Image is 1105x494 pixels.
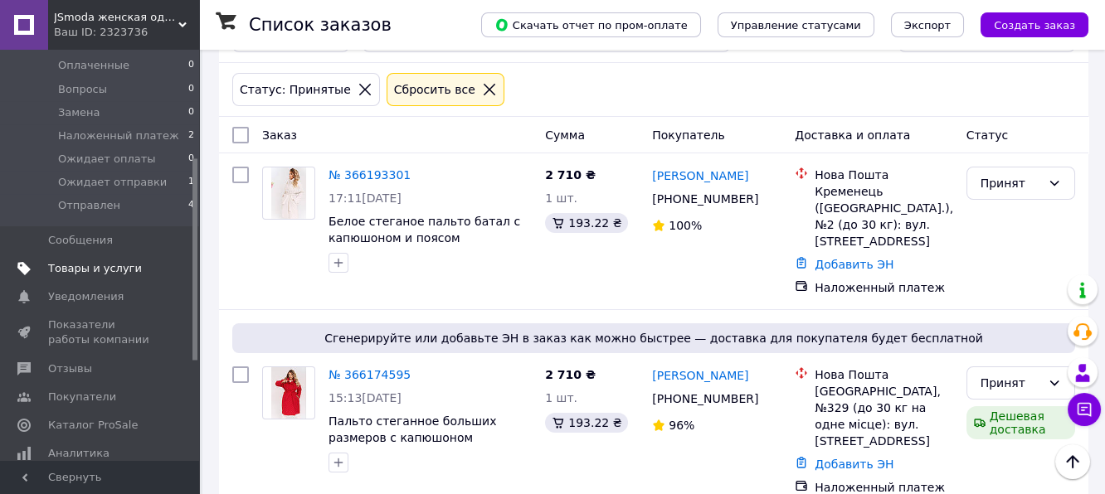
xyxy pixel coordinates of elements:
a: Добавить ЭН [815,458,893,471]
span: Ожидает отправки [58,175,167,190]
span: 2 [188,128,194,143]
div: Кременець ([GEOGRAPHIC_DATA].), №2 (до 30 кг): вул. [STREET_ADDRESS] [815,183,952,249]
a: № 366174595 [329,368,411,381]
span: Управление статусами [731,19,861,31]
span: Отзывы [48,361,92,376]
button: Управление статусами [718,12,874,37]
div: Принят [981,174,1041,192]
div: Принят [981,374,1041,392]
a: Фото товару [262,167,315,220]
span: Каталог ProSale [48,418,138,433]
a: № 366193301 [329,168,411,182]
span: Статус [966,128,1009,142]
span: 96% [669,419,694,432]
span: Скачать отчет по пром-оплате [494,17,688,32]
span: [PHONE_NUMBER] [652,192,758,206]
span: Доставка и оплата [795,128,910,142]
span: Товары и услуги [48,261,142,276]
span: Создать заказ [994,19,1075,31]
a: Фото товару [262,366,315,419]
a: [PERSON_NAME] [652,167,748,184]
span: 15:13[DATE] [329,391,402,404]
span: Заказ [262,128,297,142]
div: 193.22 ₴ [545,413,628,433]
div: Статус: Принятые [236,80,354,99]
button: Скачать отчет по пром-оплате [481,12,701,37]
span: Сумма [545,128,585,142]
span: Ожидает оплаты [58,152,156,167]
span: Показатели работы компании [48,317,153,347]
button: Чат с покупателем [1068,393,1101,426]
div: [GEOGRAPHIC_DATA], №329 (до 30 кг на одне місце): вул. [STREET_ADDRESS] [815,383,952,449]
span: 2 710 ₴ [545,368,596,381]
img: Фото товару [271,167,306,219]
div: Сбросить все [391,80,479,99]
div: Ваш ID: 2323736 [54,25,199,40]
div: Нова Пошта [815,167,952,183]
a: Добавить ЭН [815,258,893,271]
span: Сгенерируйте или добавьте ЭН в заказ как можно быстрее — доставка для покупателя будет бесплатной [239,330,1068,346]
span: 4 [188,198,194,213]
img: Фото товару [271,367,306,419]
span: Наложенный платеж [58,128,179,143]
a: Белое стеганое пальто батал с капюшоном и поясом [329,215,520,245]
span: 0 [188,105,194,120]
span: Покупатели [48,390,116,404]
h1: Список заказов [249,15,392,35]
button: Экспорт [891,12,964,37]
div: Нова Пошта [815,366,952,383]
div: Дешевая доставка [966,406,1075,439]
span: 0 [188,58,194,73]
span: Покупатель [652,128,725,142]
div: Наложенный платеж [815,279,952,296]
span: Уведомления [48,289,124,304]
span: 0 [188,152,194,167]
span: 1 шт. [545,391,577,404]
button: Создать заказ [981,12,1088,37]
span: Замена [58,105,100,120]
span: Оплаченные [58,58,129,73]
a: Создать заказ [964,17,1088,31]
div: 193.22 ₴ [545,213,628,233]
a: Пальто стеганное больших размеров с капюшоном красного цвета [329,414,496,461]
span: Отправлен [58,198,120,213]
span: 2 710 ₴ [545,168,596,182]
span: Экспорт [904,19,951,31]
a: [PERSON_NAME] [652,367,748,384]
span: 1 шт. [545,191,577,205]
span: Вопросы [58,82,107,97]
span: 0 [188,82,194,97]
span: Сообщения [48,233,113,248]
button: Наверх [1055,444,1090,479]
span: 1 [188,175,194,190]
span: 100% [669,219,702,232]
span: [PHONE_NUMBER] [652,392,758,405]
span: JSmoda женская одежда батал [54,10,178,25]
span: 17:11[DATE] [329,191,402,205]
span: Аналитика [48,446,110,461]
